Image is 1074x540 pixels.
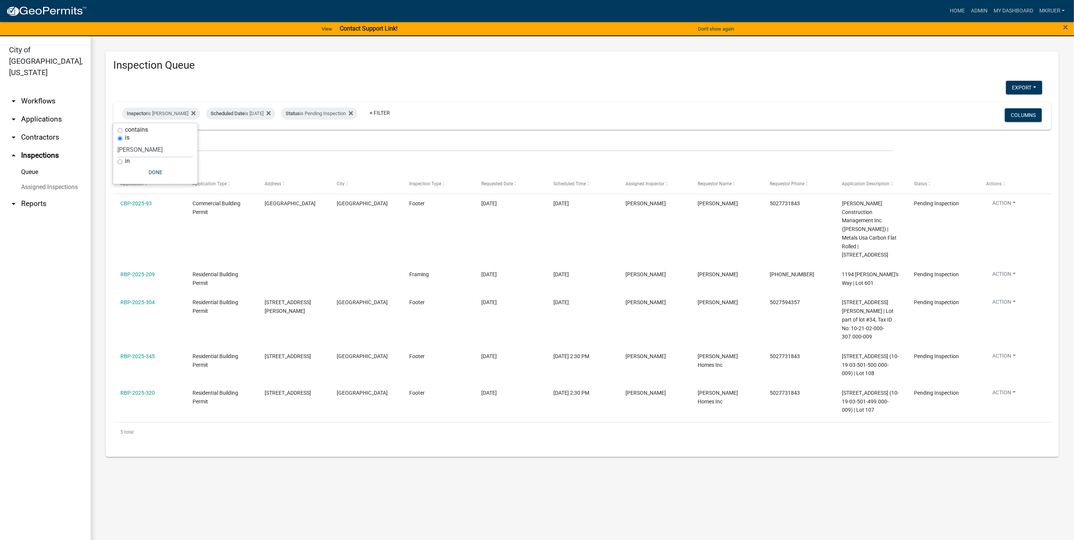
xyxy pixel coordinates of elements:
[986,181,1002,186] span: Actions
[481,181,513,186] span: Requested Date
[193,200,240,215] span: Commercial Building Permit
[409,200,425,206] span: Footer
[265,181,281,186] span: Address
[914,353,959,359] span: Pending Inspection
[113,423,1051,442] div: 5 total
[770,200,800,206] span: 5027731843
[481,200,497,206] span: 09/17/2025
[842,181,890,186] span: Application Description
[120,299,155,305] a: RBP-2025-304
[409,299,425,305] span: Footer
[770,271,814,277] span: 502-664-0569
[626,200,666,206] span: Mike Kruer
[193,390,238,405] span: Residential Building Permit
[125,158,130,165] label: in
[481,299,497,305] span: 09/17/2025
[698,353,738,368] span: Schuler Homes Inc
[474,175,546,193] datatable-header-cell: Requested Date
[9,97,18,106] i: arrow_drop_down
[553,270,611,279] div: [DATE]
[770,181,804,186] span: Requestor Phone
[122,108,200,120] div: is [PERSON_NAME]
[193,181,227,186] span: Application Type
[947,4,968,18] a: Home
[842,271,899,286] span: 1194 Dustin's Way | Lot 601
[770,299,800,305] span: 5027594357
[337,299,388,305] span: JEFFERSONVILLE
[986,270,1022,281] button: Action
[9,115,18,124] i: arrow_drop_down
[695,23,737,35] button: Don't show again
[968,4,991,18] a: Admin
[914,181,928,186] span: Status
[690,175,763,193] datatable-header-cell: Requestor Name
[113,59,1051,72] h3: Inspection Queue
[481,271,497,277] span: 09/17/2025
[113,136,893,151] input: Search for inspections
[770,390,800,396] span: 5027731843
[618,175,690,193] datatable-header-cell: Assigned Inspector
[125,127,148,133] label: contains
[9,133,18,142] i: arrow_drop_down
[481,353,497,359] span: 09/17/2025
[337,390,388,396] span: JEFFERSONVILLE
[120,200,152,206] a: CBP-2025-93
[364,106,396,120] a: + Filter
[553,199,611,208] div: [DATE]
[1063,22,1068,32] span: ×
[340,25,398,32] strong: Contact Support Link!
[211,111,245,116] span: Scheduled Date
[986,298,1022,309] button: Action
[914,299,959,305] span: Pending Inspection
[626,181,664,186] span: Assigned Inspector
[1063,23,1068,32] button: Close
[914,271,959,277] span: Pending Inspection
[914,390,959,396] span: Pending Inspection
[281,108,357,120] div: is Pending Inspection
[337,353,388,359] span: JEFFERSONVILLE
[265,353,311,359] span: 5251 WOODSTONE CIRCLE
[842,200,897,258] span: Shireman Construction Management Inc. (Veronica Shireman) | Metals Usa Carbon Flat Rolled | 702 P...
[842,353,899,377] span: 5251 Woodstone Circle (10-19-03-501-500.000-009) | Lot 108
[265,299,311,314] span: 3215 ASHER WAY
[626,299,666,305] span: Mike Kruer
[118,166,193,179] button: Done
[409,181,441,186] span: Inspection Type
[319,23,335,35] a: View
[553,389,611,397] div: [DATE] 2:30 PM
[9,199,18,208] i: arrow_drop_down
[337,181,345,186] span: City
[120,353,155,359] a: RBP-2025-345
[986,199,1022,210] button: Action
[127,111,147,116] span: Inspector
[265,390,311,396] span: 5253 WOODSTONE CIRCLE
[907,175,979,193] datatable-header-cell: Status
[125,135,130,141] label: is
[842,390,899,413] span: 5253 WOODSTONE CIRCLE (10-19-03-501-499.000-009) | Lot 107
[120,390,155,396] a: RBP-2025-320
[698,271,738,277] span: Mike
[193,353,238,368] span: Residential Building Permit
[1036,4,1068,18] a: mkruer
[698,390,738,405] span: Schuler Homes Inc
[1006,81,1042,94] button: Export
[835,175,907,193] datatable-header-cell: Application Description
[193,299,238,314] span: Residential Building Permit
[330,175,402,193] datatable-header-cell: City
[842,299,894,340] span: 1603 Scott St, Jeffersonville, IN, 47130 | Lot part of lot #34, Tax ID No: 10-21-02-000-307.000-009
[402,175,474,193] datatable-header-cell: Inspection Type
[979,175,1051,193] datatable-header-cell: Actions
[553,298,611,307] div: [DATE]
[698,181,732,186] span: Requestor Name
[409,271,429,277] span: Framing
[553,352,611,361] div: [DATE] 2:30 PM
[553,181,586,186] span: Scheduled Time
[986,352,1022,363] button: Action
[914,200,959,206] span: Pending Inspection
[763,175,835,193] datatable-header-cell: Requestor Phone
[626,390,666,396] span: Mike Kruer
[193,271,238,286] span: Residential Building Permit
[481,390,497,396] span: 09/17/2025
[626,353,666,359] span: Mike Kruer
[1005,108,1042,122] button: Columns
